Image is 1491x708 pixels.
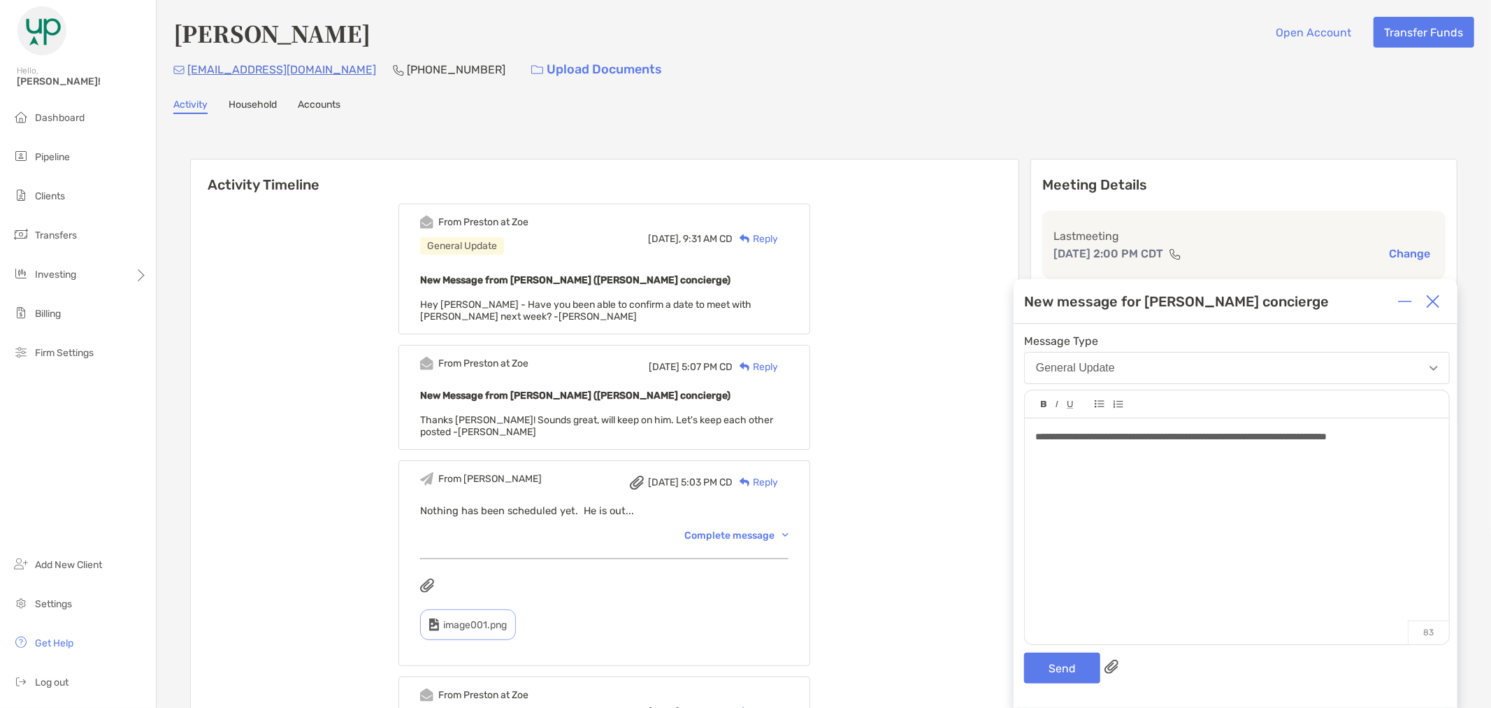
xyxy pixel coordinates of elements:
div: New message for [PERSON_NAME] concierge [1024,293,1329,310]
span: Thanks [PERSON_NAME]! Sounds great, will keep on him. Let's keep each other posted -[PERSON_NAME] [420,414,773,438]
img: communication type [1169,248,1181,260]
img: Reply icon [740,362,750,371]
img: get-help icon [13,634,29,651]
span: image001.png [443,619,507,631]
img: attachments [420,579,434,593]
button: Change [1385,246,1434,261]
div: General Update [420,237,504,255]
img: paperclip attachments [1104,660,1118,674]
p: Meeting Details [1042,176,1446,194]
img: Editor control icon [1113,400,1123,409]
span: 9:31 AM CD [683,233,733,245]
p: 83 [1408,621,1449,644]
img: settings icon [13,595,29,611]
p: [PHONE_NUMBER] [407,61,505,78]
img: Event icon [420,688,433,702]
span: Dashboard [35,112,85,124]
button: Send [1024,653,1100,684]
div: From Preston at Zoe [438,689,528,701]
span: 5:03 PM CD [681,476,733,488]
span: Log out [35,677,69,688]
b: New Message from [PERSON_NAME] ([PERSON_NAME] concierge) [420,274,730,286]
img: attachment [630,476,644,490]
span: Get Help [35,637,73,649]
div: General Update [1036,362,1115,374]
span: Settings [35,598,72,610]
span: Hey [PERSON_NAME] - Have you been able to confirm a date to meet with [PERSON_NAME] next week? -[... [420,299,751,323]
img: transfers icon [13,226,29,243]
img: Event icon [420,472,433,486]
img: Editor control icon [1067,401,1074,409]
img: Chevron icon [782,533,788,537]
span: Add New Client [35,559,102,571]
img: add_new_client icon [13,555,29,572]
h6: Activity Timeline [191,160,1018,193]
button: Transfer Funds [1374,17,1474,48]
span: [DATE], [648,233,681,245]
img: clients icon [13,187,29,204]
h4: [PERSON_NAME] [173,17,370,49]
a: Upload Documents [522,55,671,85]
b: New Message from [PERSON_NAME] ([PERSON_NAME] concierge) [420,390,730,402]
p: Last meeting [1053,227,1434,245]
span: Investing [35,269,76,281]
img: Email Icon [173,66,185,74]
img: Event icon [420,357,433,370]
span: Nothing has been scheduled yet. He is out... [420,504,634,517]
span: Message Type [1024,334,1450,348]
span: [DATE] [649,361,679,373]
span: Pipeline [35,151,70,163]
img: button icon [531,65,543,75]
div: Reply [733,475,778,490]
div: Reply [733,232,778,246]
img: Editor control icon [1056,401,1058,408]
img: Reply icon [740,234,750,243]
span: Billing [35,308,61,320]
img: firm-settings icon [13,344,29,360]
a: Activity [173,99,208,114]
img: Open dropdown arrow [1429,366,1438,371]
span: [DATE] [648,476,679,488]
div: Complete message [684,530,788,541]
div: From Preston at Zoe [438,357,528,369]
span: 5:07 PM CD [682,361,733,373]
img: investing icon [13,265,29,282]
img: Phone Icon [393,64,404,76]
img: Editor control icon [1095,400,1104,408]
div: From Preston at Zoe [438,216,528,228]
img: Editor control icon [1041,401,1047,408]
img: Event icon [420,215,433,229]
div: Reply [733,360,778,374]
div: From [PERSON_NAME] [438,473,542,485]
img: Reply icon [740,478,750,487]
img: Zoe Logo [17,6,67,56]
a: Accounts [298,99,340,114]
button: Open Account [1265,17,1362,48]
img: Expand or collapse [1398,295,1412,309]
img: billing icon [13,304,29,321]
img: type [429,618,439,631]
img: dashboard icon [13,108,29,125]
a: Household [229,99,277,114]
p: [DATE] 2:00 PM CDT [1053,245,1163,262]
span: [PERSON_NAME]! [17,76,147,87]
p: [EMAIL_ADDRESS][DOMAIN_NAME] [187,61,376,78]
img: Close [1426,295,1440,309]
img: pipeline icon [13,148,29,164]
img: logout icon [13,673,29,690]
span: Clients [35,190,65,202]
span: Transfers [35,229,77,241]
button: General Update [1024,352,1450,384]
span: Firm Settings [35,347,94,359]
